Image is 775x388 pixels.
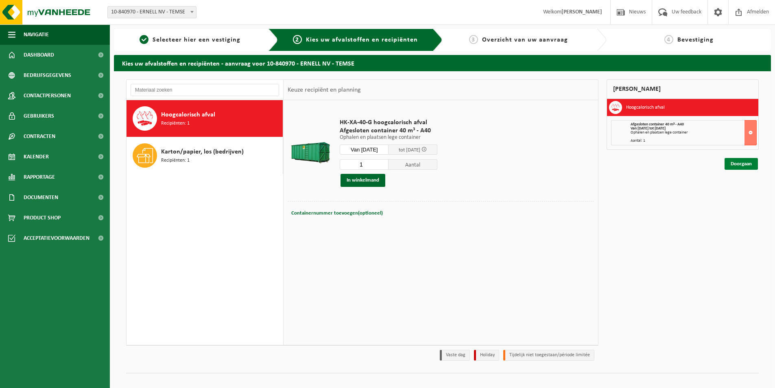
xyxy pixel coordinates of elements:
[24,24,49,45] span: Navigatie
[503,350,594,361] li: Tijdelijk niet toegestaan/période limitée
[24,106,54,126] span: Gebruikers
[631,122,684,127] span: Afgesloten container 40 m³ - A40
[340,145,389,155] input: Selecteer datum
[631,131,756,135] div: Ophalen en plaatsen lege container
[469,35,478,44] span: 3
[340,127,437,135] span: Afgesloten container 40 m³ - A40
[284,80,365,100] div: Keuze recipiënt en planning
[161,120,190,127] span: Recipiënten: 1
[626,101,665,114] h3: Hoogcalorisch afval
[118,35,262,45] a: 1Selecteer hier een vestiging
[291,210,383,216] span: Containernummer toevoegen(optioneel)
[340,118,437,127] span: HK-XA-40-G hoogcalorisch afval
[440,350,470,361] li: Vaste dag
[140,35,148,44] span: 1
[24,208,61,228] span: Product Shop
[725,158,758,170] a: Doorgaan
[389,159,437,170] span: Aantal
[341,174,385,187] button: In winkelmand
[161,147,244,157] span: Karton/papier, los (bedrijven)
[24,187,58,208] span: Documenten
[631,139,756,143] div: Aantal: 1
[114,55,771,71] h2: Kies uw afvalstoffen en recipiënten - aanvraag voor 10-840970 - ERNELL NV - TEMSE
[664,35,673,44] span: 4
[474,350,499,361] li: Holiday
[293,35,302,44] span: 2
[399,147,420,153] span: tot [DATE]
[561,9,602,15] strong: [PERSON_NAME]
[290,208,384,219] button: Containernummer toevoegen(optioneel)
[107,6,196,18] span: 10-840970 - ERNELL NV - TEMSE
[607,79,759,99] div: [PERSON_NAME]
[24,126,55,147] span: Contracten
[24,167,55,187] span: Rapportage
[108,7,196,18] span: 10-840970 - ERNELL NV - TEMSE
[153,37,240,43] span: Selecteer hier een vestiging
[482,37,568,43] span: Overzicht van uw aanvraag
[340,135,437,140] p: Ophalen en plaatsen lege container
[161,110,215,120] span: Hoogcalorisch afval
[127,100,283,137] button: Hoogcalorisch afval Recipiënten: 1
[306,37,418,43] span: Kies uw afvalstoffen en recipiënten
[24,65,71,85] span: Bedrijfsgegevens
[24,45,54,65] span: Dashboard
[24,85,71,106] span: Contactpersonen
[24,228,90,248] span: Acceptatievoorwaarden
[24,147,49,167] span: Kalender
[131,84,279,96] input: Materiaal zoeken
[127,137,283,174] button: Karton/papier, los (bedrijven) Recipiënten: 1
[631,126,666,131] strong: Van [DATE] tot [DATE]
[161,157,190,164] span: Recipiënten: 1
[677,37,714,43] span: Bevestiging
